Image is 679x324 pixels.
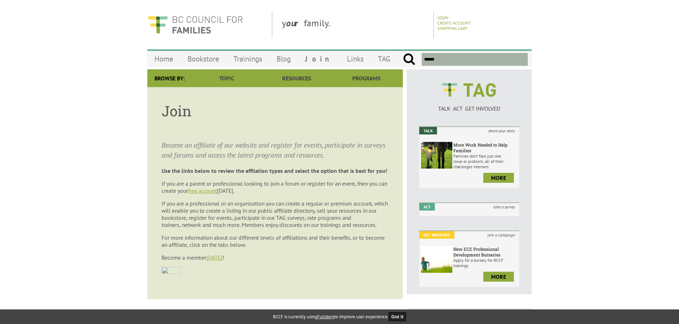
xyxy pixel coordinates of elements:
[419,105,519,112] p: TALK ACT GET INVOLVED
[437,20,471,26] a: Create Account
[403,53,415,66] input: Submit
[437,76,501,103] img: BCCF's TAG Logo
[188,187,217,194] a: free account
[147,51,180,67] a: Home
[389,312,406,321] button: Got it
[437,15,448,20] a: Login
[483,272,514,282] a: more
[453,142,517,153] h6: More Work Needed to Help Families
[286,17,304,29] strong: our
[332,69,401,87] a: Programs
[317,314,334,320] a: Fullstory
[419,231,454,239] em: Get Involved
[162,180,389,194] p: If you are a parent or professional looking to join a forum or register for an event, then you ca...
[147,69,192,87] div: Browse By:
[453,257,517,268] p: Apply for a bursary for BCCF trainings
[419,203,435,211] em: Act
[162,254,389,261] p: Become a member !
[162,200,388,228] span: If you are a professional or an organization you can create a regular or premium account, which w...
[269,51,298,67] a: Blog
[484,127,519,134] i: share your story
[162,234,389,248] p: For more information about our different levels of affiliations and their benefits, or to become ...
[437,26,468,31] a: Shopping Cart
[489,203,519,211] i: take a survey
[162,140,389,160] p: Become an affiliate of our website and register for events, participate in surveys and forums and...
[340,51,371,67] a: Links
[276,11,434,38] div: y family.
[419,98,519,112] a: TALK ACT GET INVOLVED
[298,51,340,67] a: Join
[483,173,514,183] a: more
[147,11,243,38] img: BC Council for FAMILIES
[162,101,389,120] h1: Join
[162,167,387,174] strong: Use the links below to review the affilation types and select the option that is best for you!
[371,51,398,67] a: TAG
[180,51,226,67] a: Bookstore
[483,231,519,239] i: join a campaign
[206,254,222,261] a: [DATE]
[419,127,437,134] em: Talk
[262,69,331,87] a: Resources
[192,69,262,87] a: Topic
[226,51,269,67] a: Trainings
[453,246,517,257] h6: New ECE Professional Development Bursaries
[453,153,517,169] p: Families don’t face just one issue or problem; all of their challenges intersect.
